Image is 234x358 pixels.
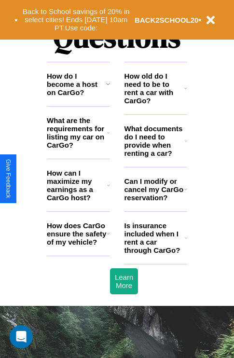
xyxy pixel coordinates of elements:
h3: What documents do I need to provide when renting a car? [124,124,185,157]
b: BACK2SCHOOL20 [135,16,199,24]
h3: How do I become a host on CarGo? [47,72,106,96]
h3: How old do I need to be to rent a car with CarGo? [124,72,185,105]
h3: Is insurance included when I rent a car through CarGo? [124,221,185,254]
h3: How does CarGo ensure the safety of my vehicle? [47,221,107,246]
button: Back to School savings of 20% in select cities! Ends [DATE] 10am PT.Use code: [18,5,135,35]
h3: Can I modify or cancel my CarGo reservation? [124,177,184,202]
div: Give Feedback [5,159,12,198]
button: Learn More [110,268,138,294]
h3: How can I maximize my earnings as a CarGo host? [47,169,107,202]
div: Open Intercom Messenger [10,325,33,348]
h3: What are the requirements for listing my car on CarGo? [47,116,107,149]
